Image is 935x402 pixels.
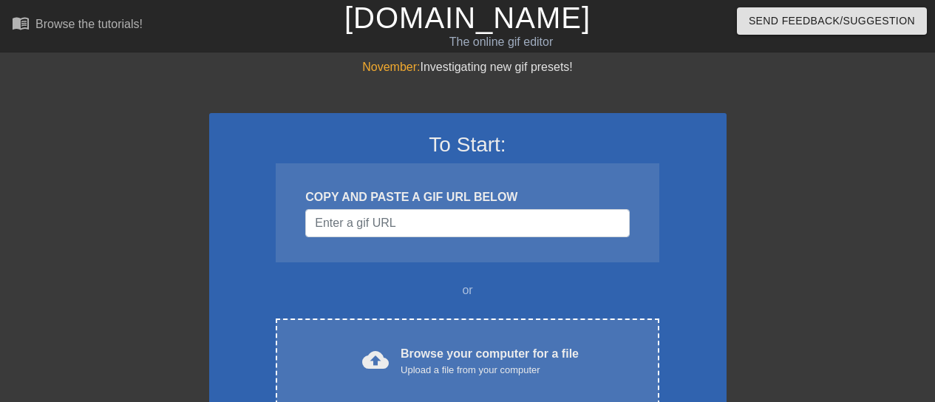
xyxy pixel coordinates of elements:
[228,132,707,157] h3: To Start:
[319,33,684,51] div: The online gif editor
[362,61,420,73] span: November:
[749,12,915,30] span: Send Feedback/Suggestion
[305,209,629,237] input: Username
[12,14,30,32] span: menu_book
[248,282,688,299] div: or
[362,347,389,373] span: cloud_upload
[209,58,727,76] div: Investigating new gif presets!
[737,7,927,35] button: Send Feedback/Suggestion
[401,345,579,378] div: Browse your computer for a file
[344,1,591,34] a: [DOMAIN_NAME]
[12,14,143,37] a: Browse the tutorials!
[401,363,579,378] div: Upload a file from your computer
[305,188,629,206] div: COPY AND PASTE A GIF URL BELOW
[35,18,143,30] div: Browse the tutorials!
